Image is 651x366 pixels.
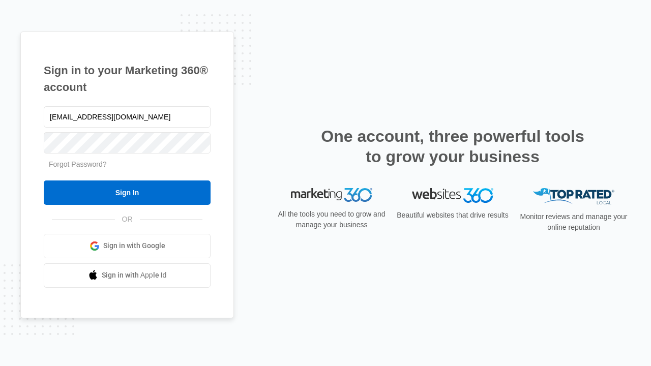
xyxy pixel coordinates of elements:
[49,160,107,168] a: Forgot Password?
[44,263,211,288] a: Sign in with Apple Id
[44,234,211,258] a: Sign in with Google
[103,240,165,251] span: Sign in with Google
[102,270,167,281] span: Sign in with Apple Id
[533,188,614,205] img: Top Rated Local
[396,210,510,221] p: Beautiful websites that drive results
[44,62,211,96] h1: Sign in to your Marketing 360® account
[318,126,587,167] h2: One account, three powerful tools to grow your business
[517,211,631,233] p: Monitor reviews and manage your online reputation
[275,209,389,230] p: All the tools you need to grow and manage your business
[44,106,211,128] input: Email
[291,188,372,202] img: Marketing 360
[412,188,493,203] img: Websites 360
[44,180,211,205] input: Sign In
[115,214,140,225] span: OR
